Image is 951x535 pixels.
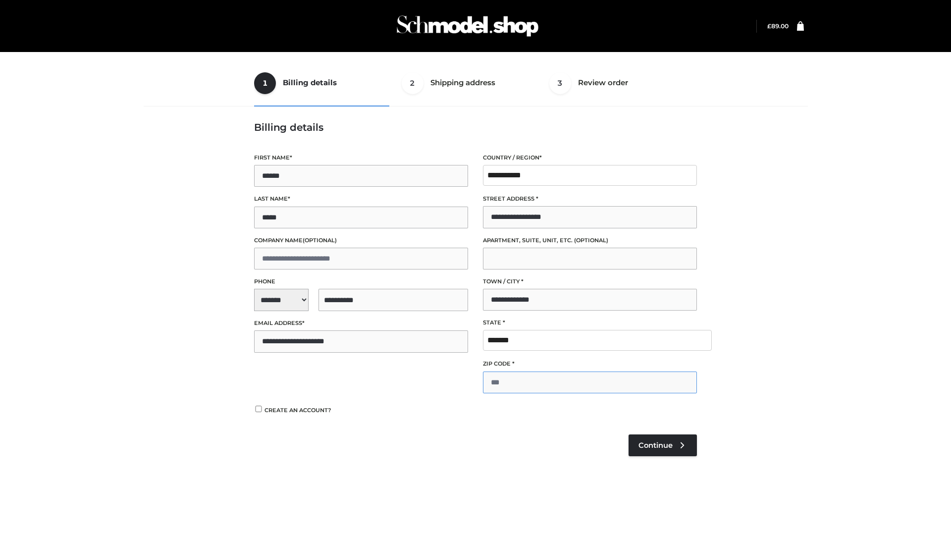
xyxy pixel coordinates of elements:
span: (optional) [574,237,608,244]
label: Country / Region [483,153,697,162]
label: ZIP Code [483,359,697,369]
label: State [483,318,697,327]
span: (optional) [303,237,337,244]
label: Apartment, suite, unit, etc. [483,236,697,245]
h3: Billing details [254,121,697,133]
span: Continue [638,441,673,450]
input: Create an account? [254,406,263,412]
label: Company name [254,236,468,245]
a: £89.00 [767,22,789,30]
bdi: 89.00 [767,22,789,30]
label: Phone [254,277,468,286]
label: Email address [254,319,468,328]
span: Create an account? [264,407,331,414]
label: First name [254,153,468,162]
img: Schmodel Admin 964 [393,6,542,46]
label: Town / City [483,277,697,286]
label: Street address [483,194,697,204]
label: Last name [254,194,468,204]
a: Continue [629,434,697,456]
span: £ [767,22,771,30]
